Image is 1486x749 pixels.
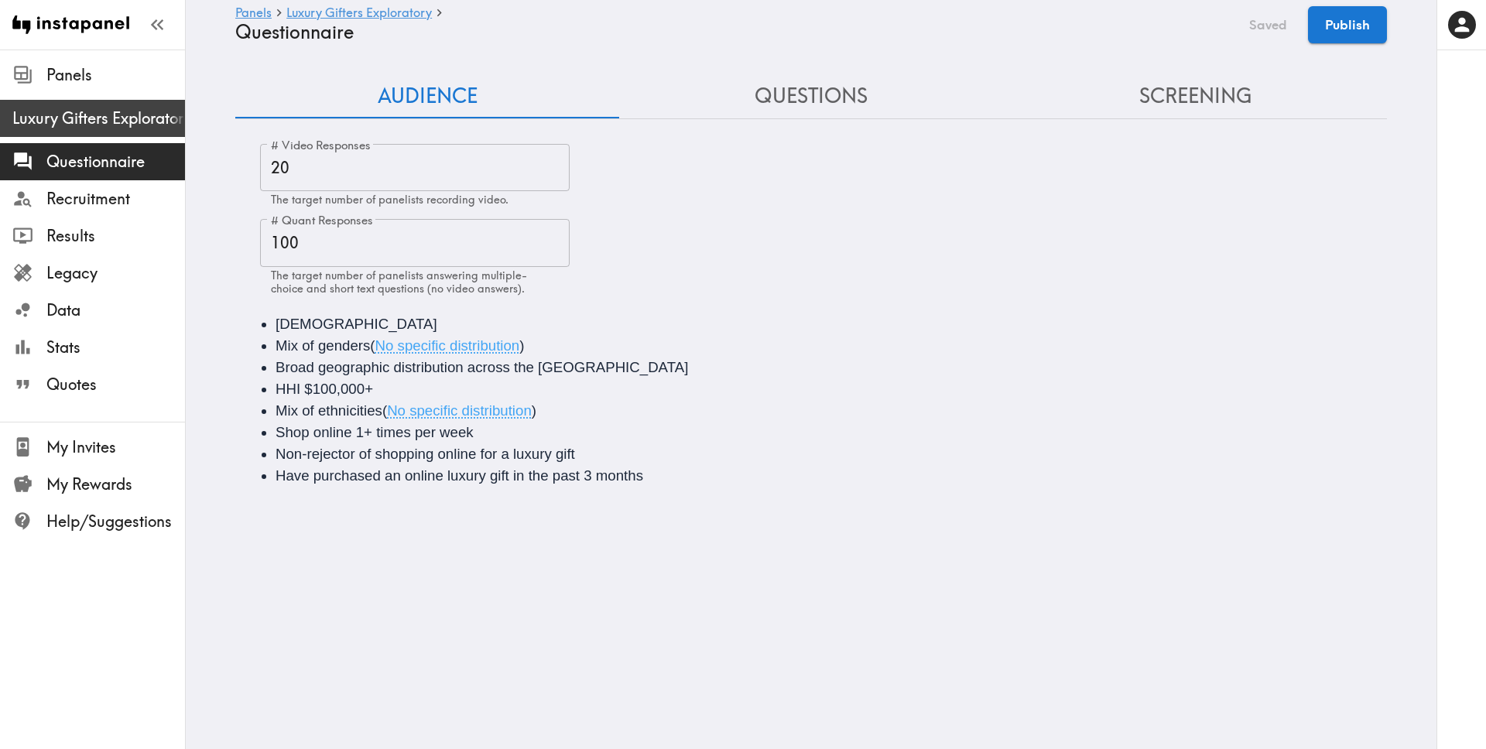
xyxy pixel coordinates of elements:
span: The target number of panelists recording video. [271,193,508,207]
span: Panels [46,64,185,86]
div: Questionnaire Audience/Questions/Screening Tab Navigation [235,74,1387,118]
span: My Rewards [46,474,185,495]
span: The target number of panelists answering multiple-choice and short text questions (no video answe... [271,268,527,296]
span: ( [382,402,387,419]
span: Shop online 1+ times per week [276,424,474,440]
div: Audience [235,295,1387,505]
span: ) [532,402,536,419]
label: # Quant Responses [271,212,373,229]
span: Legacy [46,262,185,284]
button: Audience [235,74,619,118]
label: # Video Responses [271,137,371,154]
span: HHI $100,000+ [276,381,373,397]
span: Data [46,299,185,321]
button: Questions [619,74,1003,118]
span: Quotes [46,374,185,395]
span: Mix of ethnicities [276,402,382,419]
a: Luxury Gifters Exploratory [286,6,432,21]
span: Luxury Gifters Exploratory [12,108,185,129]
span: Stats [46,337,185,358]
span: ( [370,337,375,354]
span: Help/Suggestions [46,511,185,532]
span: Broad geographic distribution across the [GEOGRAPHIC_DATA] [276,359,688,375]
span: Recruitment [46,188,185,210]
span: [DEMOGRAPHIC_DATA] [276,316,437,332]
span: No specific distribution [375,337,520,354]
a: Panels [235,6,272,21]
span: No specific distribution [387,402,532,419]
span: Questionnaire [46,151,185,173]
span: Non-rejector of shopping online for a luxury gift [276,446,575,462]
button: Publish [1308,6,1387,43]
span: Have purchased an online luxury gift in the past 3 months [276,467,643,484]
span: ) [519,337,524,354]
span: My Invites [46,436,185,458]
span: Results [46,225,185,247]
button: Screening [1003,74,1387,118]
span: Mix of genders [276,337,370,354]
h4: Questionnaire [235,21,1228,43]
